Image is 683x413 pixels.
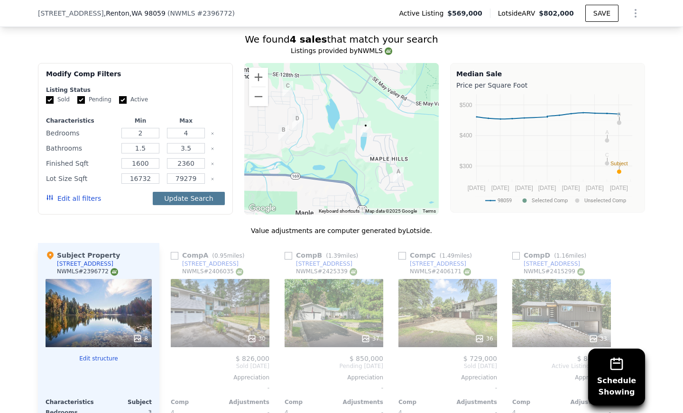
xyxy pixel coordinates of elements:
[290,34,327,45] strong: 4 sales
[589,334,607,343] div: 33
[236,355,269,362] span: $ 826,000
[57,268,118,276] div: NWMLS # 2396772
[562,398,611,406] div: Adjustments
[512,362,611,370] span: Active Listing [DATE]
[460,163,472,170] text: $300
[296,268,357,276] div: NWMLS # 2425339
[350,268,357,276] img: NWMLS Logo
[410,260,466,268] div: [STREET_ADDRESS]
[460,132,472,139] text: $400
[605,129,609,135] text: A
[99,398,152,406] div: Subject
[46,86,225,94] div: Listing Status
[171,381,269,395] div: -
[285,374,383,381] div: Appreciation
[524,260,580,268] div: [STREET_ADDRESS]
[398,374,497,381] div: Appreciation
[512,374,611,381] div: Appreciation
[475,334,493,343] div: 36
[247,334,266,343] div: 30
[211,132,214,135] button: Clear
[539,9,574,17] span: $802,000
[211,147,214,151] button: Clear
[220,398,269,406] div: Adjustments
[197,9,232,17] span: # 2396772
[275,121,293,145] div: 14543 178th Ave SE
[77,96,111,104] label: Pending
[586,185,604,191] text: [DATE]
[512,251,590,260] div: Comp D
[104,9,166,18] span: , Renton
[515,185,533,191] text: [DATE]
[550,252,590,259] span: ( miles)
[588,349,645,405] button: ScheduleShowing
[77,96,85,104] input: Pending
[165,117,207,125] div: Max
[389,163,407,187] div: 15572 206th Ave SE
[584,198,626,204] text: Unselected Comp
[334,398,383,406] div: Adjustments
[498,198,512,204] text: 98059
[398,362,497,370] span: Sold [DATE]
[398,251,476,260] div: Comp C
[211,162,214,166] button: Clear
[585,5,618,22] button: SAVE
[524,268,585,276] div: NWMLS # 2415299
[171,362,269,370] span: Sold [DATE]
[288,110,306,134] div: 14224 180th Ave SE
[498,9,539,18] span: Lotside ARV
[46,194,101,203] button: Edit all filters
[463,355,497,362] span: $ 729,000
[214,252,227,259] span: 0.95
[170,9,195,17] span: NWMLS
[577,355,611,362] span: $ 840,000
[626,4,645,23] button: Show Options
[46,398,99,406] div: Characteristics
[236,268,243,276] img: NWMLS Logo
[153,192,224,205] button: Update Search
[129,9,166,17] span: , WA 98059
[463,268,471,276] img: NWMLS Logo
[46,157,116,170] div: Finished Sqft
[447,9,482,18] span: $569,000
[46,96,70,104] label: Sold
[208,252,248,259] span: ( miles)
[46,69,225,86] div: Modify Comp Filters
[171,260,239,268] a: [STREET_ADDRESS]
[46,126,116,140] div: Bedrooms
[319,208,360,215] button: Keyboard shortcuts
[605,152,609,158] text: C
[448,398,497,406] div: Adjustments
[456,92,639,210] svg: A chart.
[46,355,152,362] button: Edit structure
[532,198,568,204] text: Selected Comp
[512,260,580,268] a: [STREET_ADDRESS]
[410,268,471,276] div: NWMLS # 2406171
[38,46,645,55] div: Listings provided by NWMLS
[247,202,278,215] a: Open this area in Google Maps (opens a new window)
[38,226,645,235] div: Value adjustments are computer generated by Lotside .
[57,260,113,268] div: [STREET_ADDRESS]
[285,381,383,395] div: -
[111,268,118,276] img: NWMLS Logo
[617,112,621,117] text: D
[350,355,383,362] span: $ 850,000
[296,260,352,268] div: [STREET_ADDRESS]
[610,185,628,191] text: [DATE]
[285,260,352,268] a: [STREET_ADDRESS]
[182,260,239,268] div: [STREET_ADDRESS]
[119,96,148,104] label: Active
[322,252,362,259] span: ( miles)
[556,252,569,259] span: 1.16
[456,79,639,92] div: Price per Square Foot
[361,334,379,343] div: 37
[365,208,417,214] span: Map data ©2025 Google
[46,142,116,155] div: Bathrooms
[491,185,509,191] text: [DATE]
[249,87,268,106] button: Zoom out
[249,68,268,87] button: Zoom in
[211,177,214,181] button: Clear
[38,9,104,18] span: [STREET_ADDRESS]
[171,251,248,260] div: Comp A
[285,251,362,260] div: Comp B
